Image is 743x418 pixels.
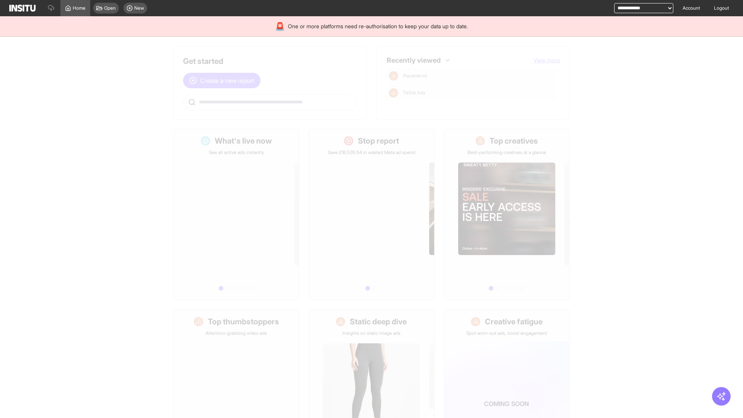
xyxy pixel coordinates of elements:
img: Logo [9,5,36,12]
span: Open [104,5,116,11]
span: Home [73,5,86,11]
div: 🚨 [275,21,285,32]
span: New [134,5,144,11]
span: One or more platforms need re-authorisation to keep your data up to date. [288,22,468,30]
